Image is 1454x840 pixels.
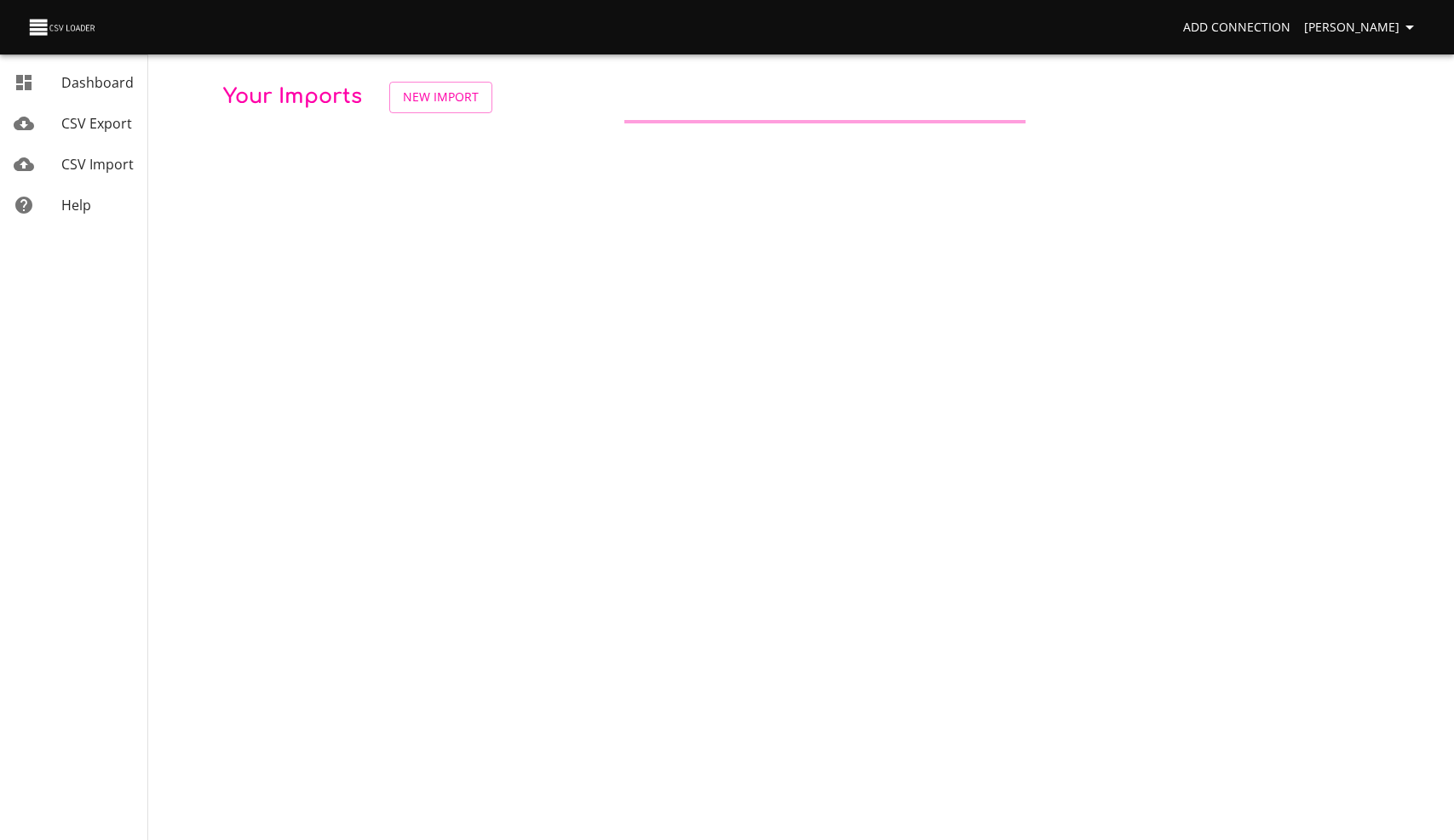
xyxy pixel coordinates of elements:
[61,155,134,174] span: CSV Import
[223,85,362,108] span: Your Imports
[1183,17,1290,38] span: Add Connection
[1297,12,1427,43] button: [PERSON_NAME]
[27,15,99,39] img: CSV Loader
[403,87,479,108] span: New Import
[61,196,91,214] span: Help
[389,82,492,113] a: New Import
[61,73,134,92] span: Dashboard
[1304,17,1420,38] span: [PERSON_NAME]
[61,114,132,133] span: CSV Export
[1176,12,1297,43] a: Add Connection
